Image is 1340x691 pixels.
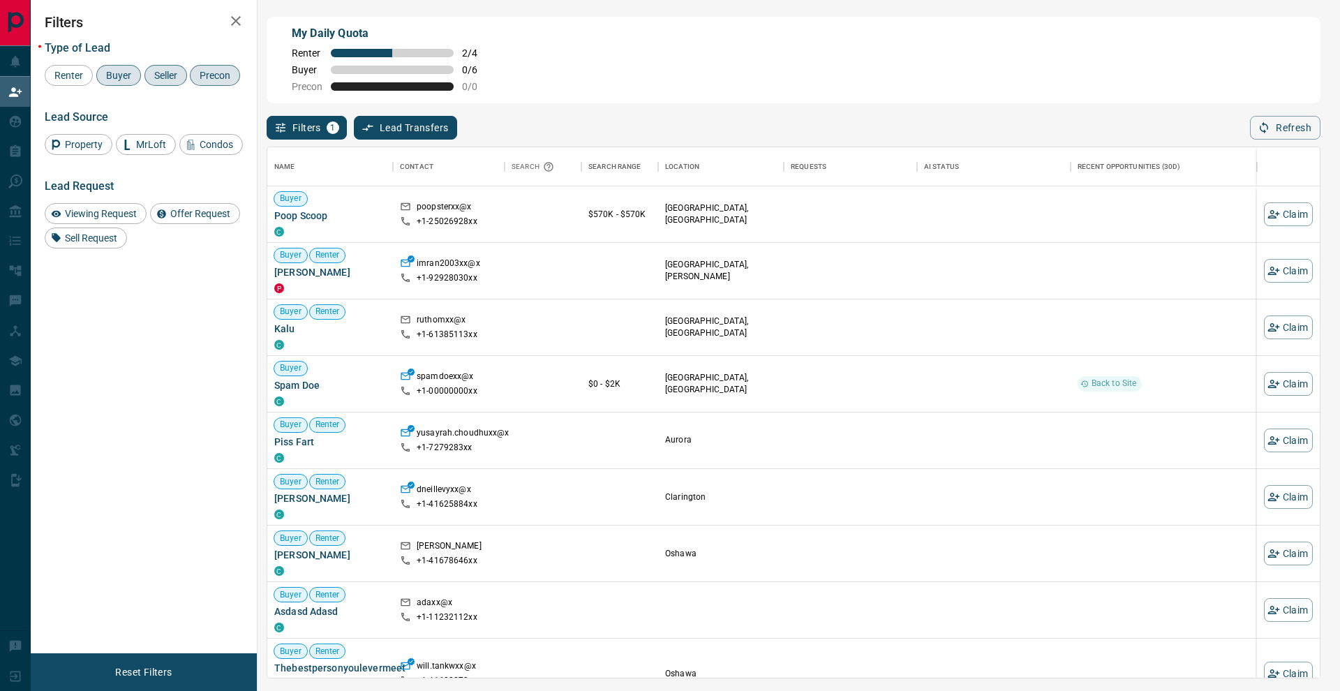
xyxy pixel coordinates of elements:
p: Oshawa [665,668,777,680]
div: Property [45,134,112,155]
div: condos.ca [274,566,284,576]
button: Claim [1264,202,1313,226]
span: Renter [310,419,345,431]
span: Precon [195,70,235,81]
span: Buyer [292,64,322,75]
p: +1- 41625884xx [417,498,477,510]
p: $570K - $570K [588,208,651,221]
div: Contact [393,147,505,186]
p: Oshawa [665,548,777,560]
div: Search [512,147,558,186]
span: Buyer [101,70,136,81]
p: +1- 41678646xx [417,555,477,567]
button: Claim [1264,372,1313,396]
span: Type of Lead [45,41,110,54]
div: AI Status [917,147,1071,186]
span: Renter [292,47,322,59]
button: Claim [1264,429,1313,452]
p: dneillevyxx@x [417,484,471,498]
button: Claim [1264,259,1313,283]
div: condos.ca [274,453,284,463]
button: Claim [1264,542,1313,565]
span: MrLoft [131,139,171,150]
span: Back to Site [1086,378,1142,389]
span: Spam Doe [274,378,386,392]
span: Buyer [274,533,307,544]
span: Renter [310,476,345,488]
p: poopsterxx@x [417,201,472,216]
span: 2 / 4 [462,47,493,59]
span: Sell Request [60,232,122,244]
div: Buyer [96,65,141,86]
span: Renter [310,589,345,601]
div: AI Status [924,147,959,186]
p: imran2003xx@x [417,258,480,272]
p: +1- 92928030xx [417,272,477,284]
div: condos.ca [274,510,284,519]
span: Buyer [274,476,307,488]
span: [PERSON_NAME] [274,491,386,505]
p: +1- 00000000xx [417,385,477,397]
span: Lead Source [45,110,108,124]
div: Condos [179,134,243,155]
p: +1- 41698879xx [417,675,477,687]
span: Renter [310,306,345,318]
div: Renter [45,65,93,86]
span: Poop Scoop [274,209,386,223]
button: Lead Transfers [354,116,458,140]
p: spamdoexx@x [417,371,473,385]
div: Name [267,147,393,186]
span: Precon [292,81,322,92]
div: Search Range [588,147,641,186]
div: condos.ca [274,340,284,350]
span: 0 / 6 [462,64,493,75]
p: [GEOGRAPHIC_DATA], [GEOGRAPHIC_DATA] [665,372,777,396]
span: Buyer [274,589,307,601]
p: +1- 7279283xx [417,442,472,454]
p: +1- 11232112xx [417,611,477,623]
div: condos.ca [274,227,284,237]
button: Filters1 [267,116,347,140]
span: Buyer [274,646,307,657]
button: Claim [1264,598,1313,622]
span: Kalu [274,322,386,336]
span: [PERSON_NAME] [274,548,386,562]
span: Buyer [274,419,307,431]
span: Seller [149,70,182,81]
p: [PERSON_NAME] [417,540,482,555]
div: Location [658,147,784,186]
span: Thebestpersonyoulevermeet [PERSON_NAME] [274,661,386,689]
span: Renter [50,70,88,81]
div: Sell Request [45,228,127,248]
div: Requests [784,147,917,186]
p: [GEOGRAPHIC_DATA], [GEOGRAPHIC_DATA] [665,315,777,339]
span: Offer Request [165,208,235,219]
p: [GEOGRAPHIC_DATA], [GEOGRAPHIC_DATA] [665,202,777,226]
div: Recent Opportunities (30d) [1078,147,1180,186]
p: adaxx@x [417,597,452,611]
span: Asdasd Adasd [274,604,386,618]
p: yusayrah.choudhuxx@x [417,427,509,442]
span: Renter [310,533,345,544]
p: $0 - $2K [588,378,651,390]
div: Contact [400,147,433,186]
p: ruthomxx@x [417,314,466,329]
span: Condos [195,139,238,150]
span: Buyer [274,362,307,374]
button: Refresh [1250,116,1320,140]
span: Lead Request [45,179,114,193]
div: Recent Opportunities (30d) [1071,147,1257,186]
div: property.ca [274,283,284,293]
div: Viewing Request [45,203,147,224]
p: [GEOGRAPHIC_DATA], [PERSON_NAME] [665,259,777,283]
span: Buyer [274,249,307,261]
p: Clarington [665,491,777,503]
span: Buyer [274,306,307,318]
h2: Filters [45,14,243,31]
p: will.tankwxx@x [417,660,476,675]
span: [PERSON_NAME] [274,265,386,279]
div: condos.ca [274,623,284,632]
div: Search Range [581,147,658,186]
div: Requests [791,147,826,186]
p: Aurora [665,434,777,446]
